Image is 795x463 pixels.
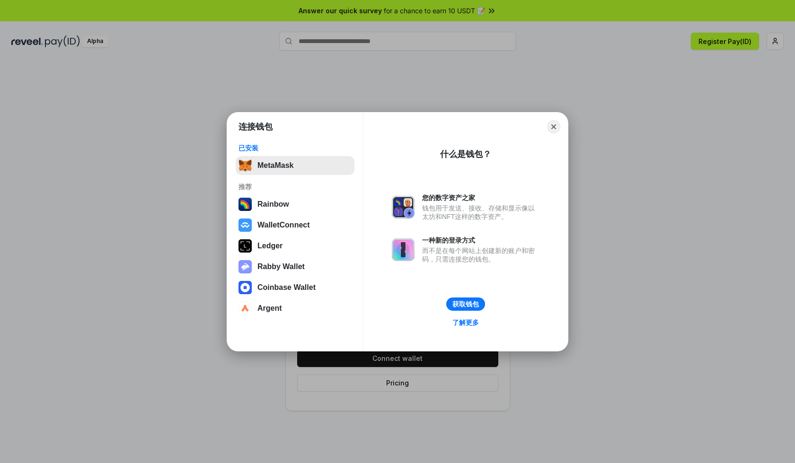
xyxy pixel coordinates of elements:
[257,283,316,292] div: Coinbase Wallet
[236,299,354,318] button: Argent
[236,216,354,235] button: WalletConnect
[422,193,539,202] div: 您的数字资产之家
[238,183,352,191] div: 推荐
[257,262,305,271] div: Rabby Wallet
[447,316,485,329] a: 了解更多
[422,236,539,245] div: 一种新的登录方式
[238,218,252,232] img: svg+xml,%3Csvg%20width%3D%2228%22%20height%3D%2228%22%20viewBox%3D%220%200%2028%2028%22%20fill%3D...
[238,159,252,172] img: svg+xml,%3Csvg%20fill%3D%22none%22%20height%3D%2233%22%20viewBox%3D%220%200%2035%2033%22%20width%...
[257,304,282,313] div: Argent
[236,257,354,276] button: Rabby Wallet
[236,195,354,214] button: Rainbow
[236,236,354,255] button: Ledger
[238,281,252,294] img: svg+xml,%3Csvg%20width%3D%2228%22%20height%3D%2228%22%20viewBox%3D%220%200%2028%2028%22%20fill%3D...
[257,242,283,250] div: Ledger
[236,278,354,297] button: Coinbase Wallet
[422,246,539,263] div: 而不是在每个网站上创建新的账户和密码，只需连接您的钱包。
[452,318,479,327] div: 了解更多
[440,149,491,160] div: 什么是钱包？
[238,198,252,211] img: svg+xml,%3Csvg%20width%3D%22120%22%20height%3D%22120%22%20viewBox%3D%220%200%20120%20120%22%20fil...
[238,121,273,132] h1: 连接钱包
[446,297,485,311] button: 获取钱包
[392,196,415,218] img: svg+xml,%3Csvg%20xmlns%3D%22http%3A%2F%2Fwww.w3.org%2F2000%2Fsvg%22%20fill%3D%22none%22%20viewBox...
[238,260,252,273] img: svg+xml,%3Csvg%20xmlns%3D%22http%3A%2F%2Fwww.w3.org%2F2000%2Fsvg%22%20fill%3D%22none%22%20viewBox...
[238,302,252,315] img: svg+xml,%3Csvg%20width%3D%2228%22%20height%3D%2228%22%20viewBox%3D%220%200%2028%2028%22%20fill%3D...
[236,156,354,175] button: MetaMask
[257,200,289,209] div: Rainbow
[238,239,252,253] img: svg+xml,%3Csvg%20xmlns%3D%22http%3A%2F%2Fwww.w3.org%2F2000%2Fsvg%22%20width%3D%2228%22%20height%3...
[452,300,479,308] div: 获取钱包
[392,238,415,261] img: svg+xml,%3Csvg%20xmlns%3D%22http%3A%2F%2Fwww.w3.org%2F2000%2Fsvg%22%20fill%3D%22none%22%20viewBox...
[238,144,352,152] div: 已安装
[547,120,560,133] button: Close
[422,204,539,221] div: 钱包用于发送、接收、存储和显示像以太坊和NFT这样的数字资产。
[257,221,310,229] div: WalletConnect
[257,161,293,170] div: MetaMask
